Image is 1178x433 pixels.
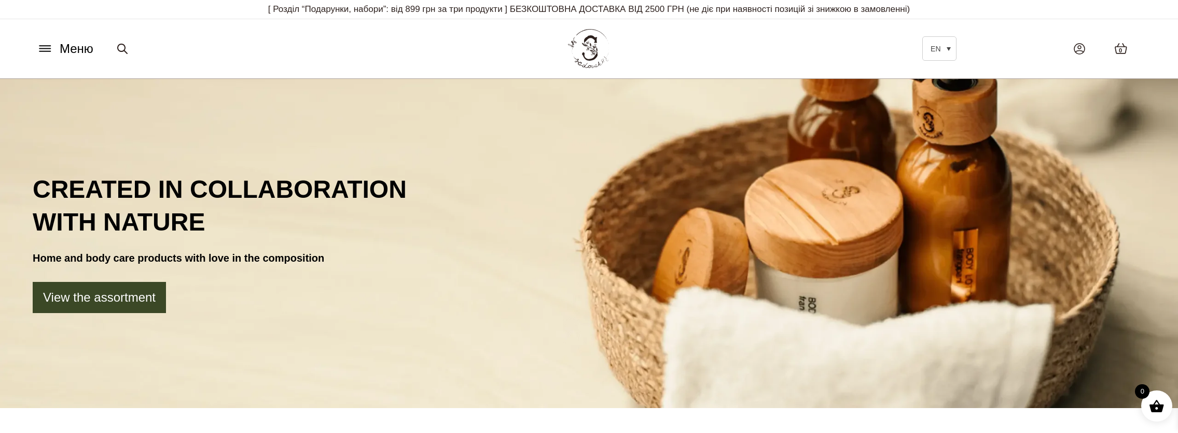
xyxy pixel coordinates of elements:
[1135,384,1149,399] span: 0
[568,29,609,68] img: BY SADOVSKIY
[1104,32,1138,65] a: 0
[34,39,96,59] button: Меню
[922,36,957,61] a: EN
[33,173,1145,238] h1: Created in collaboration with nature
[60,39,93,58] span: Меню
[1119,46,1122,55] span: 0
[33,282,166,313] a: View the assortment
[931,45,940,53] span: EN
[33,252,324,264] strong: Home and body care products with love in the composition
